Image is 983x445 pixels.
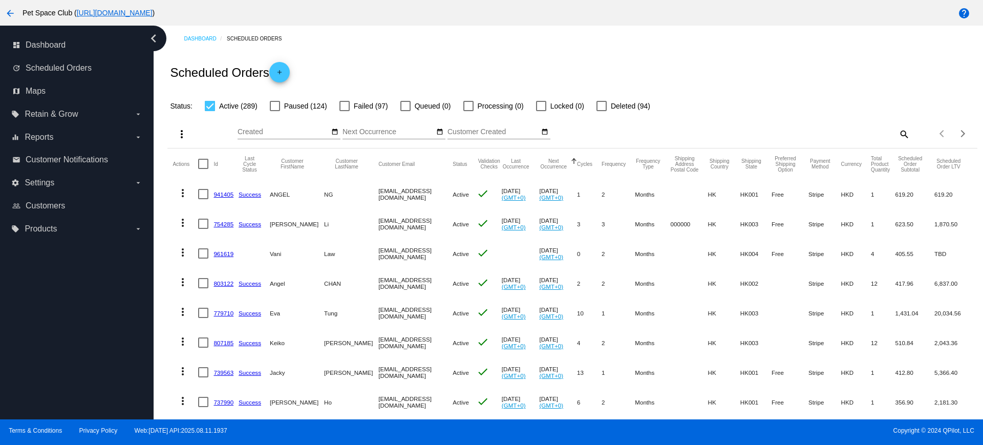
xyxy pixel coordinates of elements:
mat-cell: [DATE] [502,298,540,328]
a: [URL][DOMAIN_NAME] [77,9,153,17]
a: (GMT+0) [502,372,526,379]
i: email [12,156,20,164]
span: Products [25,224,57,234]
mat-cell: Stripe [808,209,841,239]
mat-cell: 4 [871,239,895,268]
a: map Maps [12,83,142,99]
a: (GMT+0) [539,343,563,349]
mat-icon: search [897,126,910,142]
mat-icon: date_range [541,128,548,136]
span: Customer Notifications [26,155,108,164]
mat-cell: 1,431.04 [895,298,935,328]
mat-cell: [DATE] [502,179,540,209]
mat-cell: HK003 [740,209,772,239]
mat-cell: Tung [324,298,378,328]
mat-cell: 1 [871,179,895,209]
mat-cell: 412.80 [895,357,935,387]
mat-cell: [DATE] [539,239,577,268]
mat-cell: [EMAIL_ADDRESS][DOMAIN_NAME] [378,357,453,387]
button: Change sorting for FrequencyType [635,158,661,169]
mat-cell: [DATE] [539,357,577,387]
button: Change sorting for ShippingCountry [708,158,731,169]
mat-icon: more_vert [177,246,189,259]
mat-cell: [EMAIL_ADDRESS][DOMAIN_NAME] [378,239,453,268]
a: people_outline Customers [12,198,142,214]
a: 779710 [213,310,233,316]
mat-cell: Stripe [808,298,841,328]
mat-cell: 1 [871,357,895,387]
mat-cell: 2 [602,239,635,268]
h2: Scheduled Orders [170,62,289,82]
mat-icon: check [477,217,489,229]
mat-cell: 6,837.00 [934,268,972,298]
mat-cell: Keiko [270,328,324,357]
mat-cell: 623.50 [895,209,935,239]
mat-cell: 5,366.40 [934,357,972,387]
a: (GMT+0) [502,194,526,201]
a: Web:[DATE] API:2025.08.11.1937 [135,427,227,434]
a: (GMT+0) [539,194,563,201]
mat-cell: [EMAIL_ADDRESS][DOMAIN_NAME] [378,179,453,209]
mat-cell: ANGEL [270,179,324,209]
a: 803122 [213,280,233,287]
mat-icon: check [477,336,489,348]
span: Scheduled Orders [26,63,92,73]
i: people_outline [12,202,20,210]
button: Change sorting for ShippingState [740,158,762,169]
i: arrow_drop_down [134,179,142,187]
mat-cell: [EMAIL_ADDRESS][DOMAIN_NAME] [378,328,453,357]
mat-cell: Free [772,179,808,209]
span: Status: [170,102,193,110]
input: Next Occurrence [343,128,435,136]
span: Paused (124) [284,100,327,112]
mat-cell: HK [708,239,740,268]
mat-cell: Angel [270,268,324,298]
mat-cell: Law [324,239,378,268]
mat-cell: [DATE] [539,179,577,209]
button: Change sorting for CustomerEmail [378,161,415,167]
mat-cell: HK003 [740,298,772,328]
button: Change sorting for Status [453,161,467,167]
i: arrow_drop_down [134,110,142,118]
mat-cell: Vani [270,239,324,268]
button: Change sorting for LifetimeValue [934,158,963,169]
mat-cell: 1,870.50 [934,209,972,239]
mat-cell: [DATE] [502,357,540,387]
mat-icon: more_vert [177,276,189,288]
span: Active [453,280,469,287]
input: Created [238,128,330,136]
mat-cell: [DATE] [502,328,540,357]
mat-cell: Stripe [808,239,841,268]
mat-icon: date_range [436,128,443,136]
mat-header-cell: Total Product Quantity [871,149,895,179]
mat-header-cell: Actions [173,149,198,179]
mat-icon: more_vert [177,217,189,229]
mat-cell: Months [635,239,670,268]
span: Active [453,369,469,376]
mat-cell: TBD [934,239,972,268]
button: Change sorting for CustomerLastName [324,158,369,169]
span: Dashboard [26,40,66,50]
mat-cell: 20,034.56 [934,298,972,328]
a: (GMT+0) [539,224,563,230]
a: (GMT+0) [502,343,526,349]
mat-cell: HK [708,357,740,387]
button: Change sorting for Cycles [577,161,592,167]
mat-cell: Months [635,268,670,298]
mat-cell: HK [708,387,740,417]
mat-cell: HK003 [740,328,772,357]
mat-cell: 356.90 [895,387,935,417]
button: Change sorting for NextOccurrenceUtc [539,158,568,169]
mat-icon: more_vert [177,335,189,348]
span: Active (289) [219,100,258,112]
span: Active [453,221,469,227]
mat-cell: [EMAIL_ADDRESS][DOMAIN_NAME] [378,298,453,328]
a: Success [239,399,261,406]
mat-cell: 13 [577,357,602,387]
i: update [12,64,20,72]
mat-cell: Free [772,209,808,239]
mat-cell: HK004 [740,239,772,268]
mat-cell: [EMAIL_ADDRESS][DOMAIN_NAME] [378,268,453,298]
mat-cell: Li [324,209,378,239]
a: Success [239,191,261,198]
